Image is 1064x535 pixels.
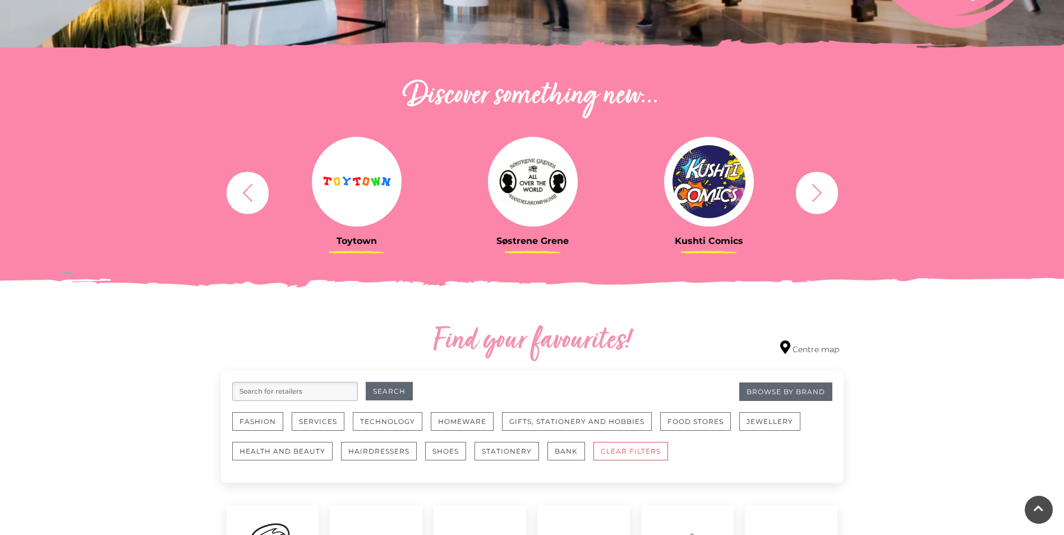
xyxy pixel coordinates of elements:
[660,412,731,431] button: Food Stores
[547,442,593,472] a: Bank
[292,412,353,442] a: Services
[780,340,839,356] a: Centre map
[431,412,494,431] button: Homeware
[629,137,789,246] a: Kushti Comics
[425,442,466,460] button: Shoes
[328,324,737,359] h2: Find your favourites!
[277,236,436,246] h3: Toytown
[502,412,652,431] button: Gifts, Stationery and Hobbies
[629,236,789,246] h3: Kushti Comics
[739,412,800,431] button: Jewellery
[593,442,676,472] a: CLEAR FILTERS
[660,412,739,442] a: Food Stores
[547,442,585,460] button: Bank
[366,382,413,400] button: Search
[232,382,358,401] input: Search for retailers
[221,79,844,114] h2: Discover something new...
[593,442,668,460] button: CLEAR FILTERS
[502,412,660,442] a: Gifts, Stationery and Hobbies
[232,412,292,442] a: Fashion
[232,412,283,431] button: Fashion
[341,442,417,460] button: Hairdressers
[453,137,612,246] a: Søstrene Grene
[453,236,612,246] h3: Søstrene Grene
[232,442,341,472] a: Health and Beauty
[431,412,502,442] a: Homeware
[739,382,832,401] a: Browse By Brand
[353,412,431,442] a: Technology
[232,442,333,460] button: Health and Beauty
[292,412,344,431] button: Services
[277,137,436,246] a: Toytown
[475,442,547,472] a: Stationery
[739,412,809,442] a: Jewellery
[353,412,422,431] button: Technology
[475,442,539,460] button: Stationery
[425,442,475,472] a: Shoes
[341,442,425,472] a: Hairdressers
